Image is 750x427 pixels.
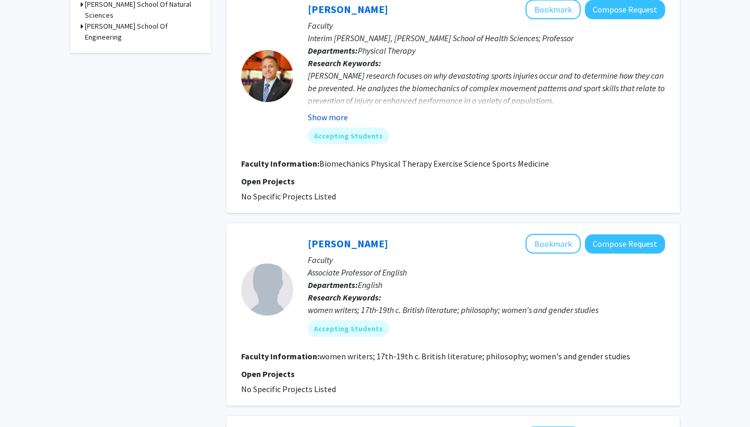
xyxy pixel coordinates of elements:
b: Faculty Information: [241,351,319,361]
b: Research Keywords: [308,292,381,303]
iframe: Chat [8,380,44,419]
button: Add Laura Alexander to Bookmarks [526,234,581,254]
fg-read-more: women writers; 17th-19th c. British literature; philosophy; women's and gender studies [319,351,630,361]
mat-chip: Accepting Students [308,320,389,337]
div: women writers; 17th-19th c. British literature; philosophy; women's and gender studies [308,304,665,316]
h3: [PERSON_NAME] School Of Engineering [85,21,201,43]
span: No Specific Projects Listed [241,191,336,202]
mat-chip: Accepting Students [308,128,389,144]
p: Open Projects [241,368,665,380]
a: [PERSON_NAME] [308,237,388,250]
b: Departments: [308,280,358,290]
button: Compose Request to Laura Alexander [585,234,665,254]
p: Associate Professor of English [308,266,665,279]
div: [PERSON_NAME] research focuses on why devastating sports injuries occur and to determine how they... [308,69,665,207]
b: Departments: [308,45,358,56]
p: Faculty [308,19,665,32]
b: Research Keywords: [308,58,381,68]
a: [PERSON_NAME] [308,3,388,16]
span: English [358,280,382,290]
p: Interim [PERSON_NAME], [PERSON_NAME] School of Health Sciences; Professor [308,32,665,44]
p: Faculty [308,254,665,266]
b: Faculty Information: [241,158,319,169]
span: No Specific Projects Listed [241,384,336,394]
span: Physical Therapy [358,45,416,56]
button: Show more [308,111,348,123]
fg-read-more: Biomechanics Physical Therapy Exercise Science Sports Medicine [319,158,549,169]
p: Open Projects [241,175,665,187]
